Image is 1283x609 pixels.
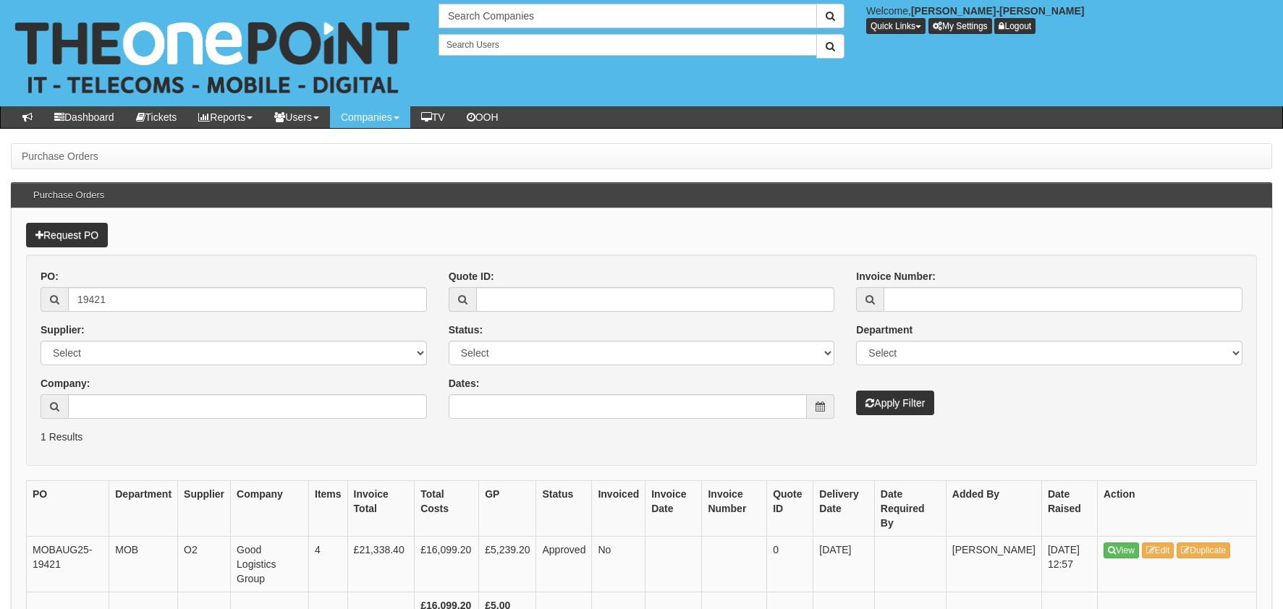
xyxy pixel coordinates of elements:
th: Invoice Number [702,480,767,536]
b: [PERSON_NAME]-[PERSON_NAME] [911,5,1085,17]
th: Date Required By [874,480,946,536]
th: Date Raised [1041,480,1097,536]
a: Tickets [125,106,188,128]
a: Dashboard [43,106,125,128]
td: £5,239.20 [479,536,536,592]
h3: Purchase Orders [26,183,111,208]
td: [DATE] [813,536,874,592]
li: Purchase Orders [22,149,98,163]
th: Quote ID [767,480,813,536]
a: Reports [187,106,263,128]
input: Search Users [439,34,817,56]
td: [DATE] 12:57 [1041,536,1097,592]
a: TV [410,106,456,128]
td: Approved [536,536,592,592]
label: Company: [41,376,90,391]
label: Invoice Number: [856,269,936,284]
td: No [592,536,645,592]
th: Added By [946,480,1041,536]
th: Invoiced [592,480,645,536]
th: Items [309,480,348,536]
label: Status: [449,323,483,337]
td: £16,099.20 [415,536,479,592]
td: Good Logistics Group [231,536,309,592]
button: Quick Links [866,18,926,34]
th: Total Costs [415,480,479,536]
a: Users [263,106,330,128]
label: Quote ID: [449,269,494,284]
th: Delivery Date [813,480,874,536]
td: O2 [178,536,231,592]
td: 0 [767,536,813,592]
a: Logout [994,18,1036,34]
th: Invoice Total [347,480,415,536]
a: My Settings [928,18,992,34]
td: MOB [109,536,178,592]
td: MOBAUG25-19421 [27,536,109,592]
a: View [1104,542,1139,558]
label: Department [856,323,913,337]
p: 1 Results [41,430,1242,444]
th: Department [109,480,178,536]
td: £21,338.40 [347,536,415,592]
th: Invoice Date [645,480,702,536]
th: Status [536,480,592,536]
th: GP [479,480,536,536]
a: Request PO [26,223,108,247]
input: Search Companies [439,4,817,28]
label: PO: [41,269,59,284]
th: Supplier [178,480,231,536]
th: Company [231,480,309,536]
a: Edit [1142,542,1174,558]
th: Action [1098,480,1257,536]
td: [PERSON_NAME] [946,536,1041,592]
button: Apply Filter [856,391,934,415]
a: Duplicate [1177,542,1230,558]
a: Companies [330,106,410,128]
a: OOH [456,106,509,128]
td: 4 [309,536,348,592]
label: Supplier: [41,323,85,337]
label: Dates: [449,376,480,391]
div: Welcome, [855,4,1283,34]
th: PO [27,480,109,536]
